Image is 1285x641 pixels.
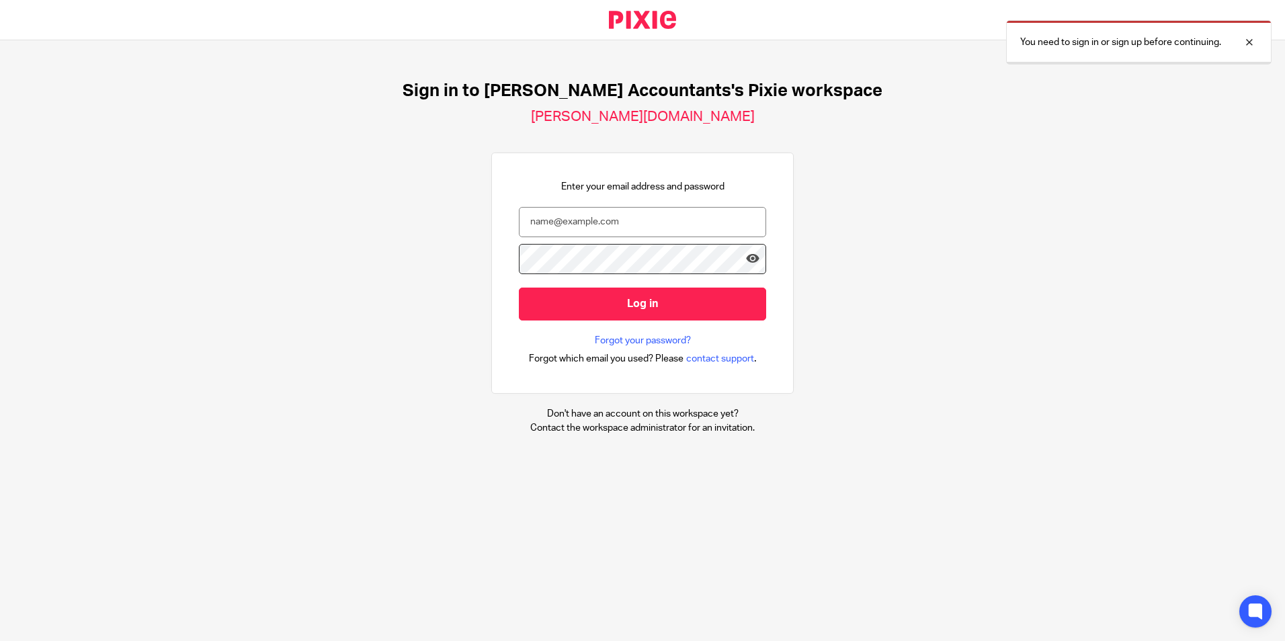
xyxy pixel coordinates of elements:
[686,352,754,366] span: contact support
[529,352,683,366] span: Forgot which email you used? Please
[403,81,882,101] h1: Sign in to [PERSON_NAME] Accountants's Pixie workspace
[530,407,755,421] p: Don't have an account on this workspace yet?
[561,180,724,194] p: Enter your email address and password
[529,351,757,366] div: .
[1020,36,1221,49] p: You need to sign in or sign up before continuing.
[531,108,755,126] h2: [PERSON_NAME][DOMAIN_NAME]
[519,288,766,320] input: Log in
[530,421,755,435] p: Contact the workspace administrator for an invitation.
[519,207,766,237] input: name@example.com
[595,334,691,347] a: Forgot your password?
